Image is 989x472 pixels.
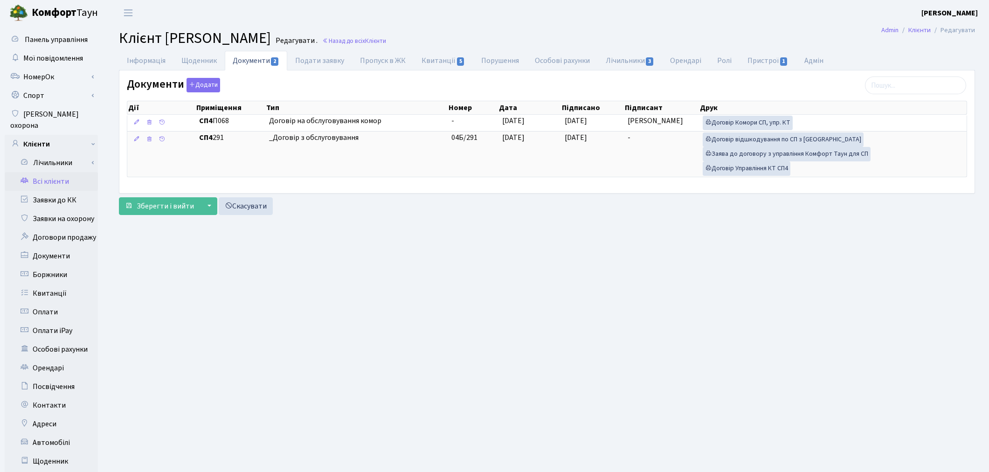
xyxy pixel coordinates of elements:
a: Лічильники [11,153,98,172]
span: 1 [780,57,788,66]
input: Пошук... [865,76,966,94]
a: Договір Комори СП, упр. КТ [703,116,793,130]
span: Договір на обслуговування комор [269,116,444,126]
button: Переключити навігацію [117,5,140,21]
span: 5 [457,57,464,66]
span: 04Б/291 [451,132,477,143]
a: Квитанції [414,51,473,70]
span: [DATE] [502,116,525,126]
a: Щоденник [173,51,225,70]
a: Особові рахунки [5,340,98,359]
th: Підписано [561,101,624,114]
img: logo.png [9,4,28,22]
button: Зберегти і вийти [119,197,200,215]
span: - [628,132,630,143]
a: Оплати iPay [5,321,98,340]
a: Пропуск в ЖК [352,51,414,70]
a: Орендарі [5,359,98,377]
a: Особові рахунки [527,51,598,70]
span: Зберегти і вийти [137,201,194,211]
span: [PERSON_NAME] [628,116,683,126]
span: Мої повідомлення [23,53,83,63]
a: Пристрої [740,51,796,70]
a: [PERSON_NAME] [921,7,978,19]
li: Редагувати [931,25,975,35]
span: 2 [271,57,278,66]
span: Панель управління [25,35,88,45]
a: Інформація [119,51,173,70]
a: Додати [184,76,220,93]
small: Редагувати . [274,36,318,45]
a: Мої повідомлення [5,49,98,68]
button: Документи [187,78,220,92]
span: [DATE] [565,132,587,143]
a: Посвідчення [5,377,98,396]
a: Клієнти [908,25,931,35]
b: [PERSON_NAME] [921,8,978,18]
a: Документи [5,247,98,265]
a: Адреси [5,415,98,433]
b: Комфорт [32,5,76,20]
a: Клієнти [5,135,98,153]
span: 3 [646,57,653,66]
span: Клієнти [365,36,386,45]
th: Дії [127,101,195,114]
a: Орендарі [662,51,709,70]
span: П068 [199,116,262,126]
a: Ролі [709,51,740,70]
label: Документи [127,78,220,92]
span: _Договір з обслуговування [269,132,444,143]
a: Заявки до КК [5,191,98,209]
th: Дата [498,101,561,114]
th: Приміщення [195,101,265,114]
span: [DATE] [502,132,525,143]
a: Контакти [5,396,98,415]
a: Адмін [796,51,831,70]
span: 291 [199,132,262,143]
a: Спорт [5,86,98,105]
a: Договір відшкодування по СП з [GEOGRAPHIC_DATA] [703,132,864,147]
a: Подати заявку [287,51,352,70]
span: [DATE] [565,116,587,126]
b: СП4 [199,132,213,143]
th: Тип [265,101,448,114]
a: Оплати [5,303,98,321]
a: Автомобілі [5,433,98,452]
a: Заявки на охорону [5,209,98,228]
nav: breadcrumb [867,21,989,40]
a: Документи [225,51,287,70]
span: Клієнт [PERSON_NAME] [119,28,271,49]
a: [PERSON_NAME] охорона [5,105,98,135]
a: Admin [881,25,899,35]
a: Панель управління [5,30,98,49]
th: Друк [699,101,967,114]
a: Боржники [5,265,98,284]
a: Порушення [473,51,527,70]
a: Квитанції [5,284,98,303]
a: Заява до договору з управління Комфорт Таун для СП [703,147,871,161]
b: СП4 [199,116,213,126]
a: НомерОк [5,68,98,86]
a: Назад до всіхКлієнти [322,36,386,45]
a: Договір Управління КТ СП4 [703,161,790,176]
a: Договори продажу [5,228,98,247]
a: Скасувати [219,197,273,215]
th: Підписант [624,101,699,114]
a: Щоденник [5,452,98,471]
a: Лічильники [598,51,662,70]
th: Номер [448,101,498,114]
span: Таун [32,5,98,21]
span: - [451,116,454,126]
a: Всі клієнти [5,172,98,191]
